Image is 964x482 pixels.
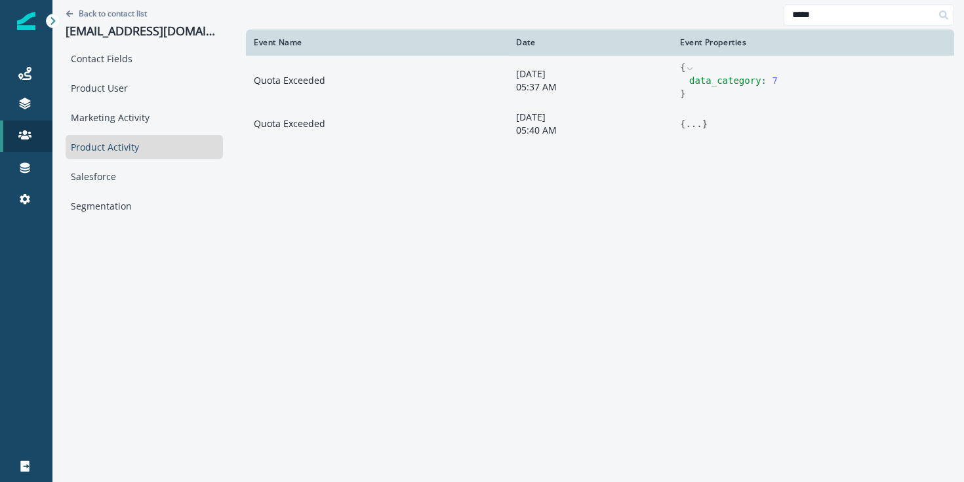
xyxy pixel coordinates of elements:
span: } [680,88,685,99]
p: 05:37 AM [516,81,664,94]
p: [EMAIL_ADDRESS][DOMAIN_NAME] [66,24,223,39]
p: [DATE] [516,67,664,81]
p: 05:40 AM [516,124,664,137]
span: } [702,119,708,129]
span: data_category [689,75,761,86]
div: : [689,74,946,87]
span: 7 [772,75,777,86]
div: Event Name [254,37,500,48]
div: Product User [66,76,223,100]
div: Segmentation [66,194,223,218]
span: { [680,62,685,73]
div: Contact Fields [66,46,223,71]
span: { [680,119,685,129]
p: Back to contact list [79,8,147,19]
img: Inflection [17,12,35,30]
button: Go back [66,8,147,19]
div: Event Properties [680,37,946,48]
p: [DATE] [516,111,664,124]
div: Salesforce [66,164,223,189]
div: Product Activity [66,135,223,159]
div: Date [516,37,664,48]
td: Quota Exceeded [246,105,508,142]
div: Marketing Activity [66,105,223,130]
td: Quota Exceeded [246,56,508,105]
button: ... [685,117,702,130]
